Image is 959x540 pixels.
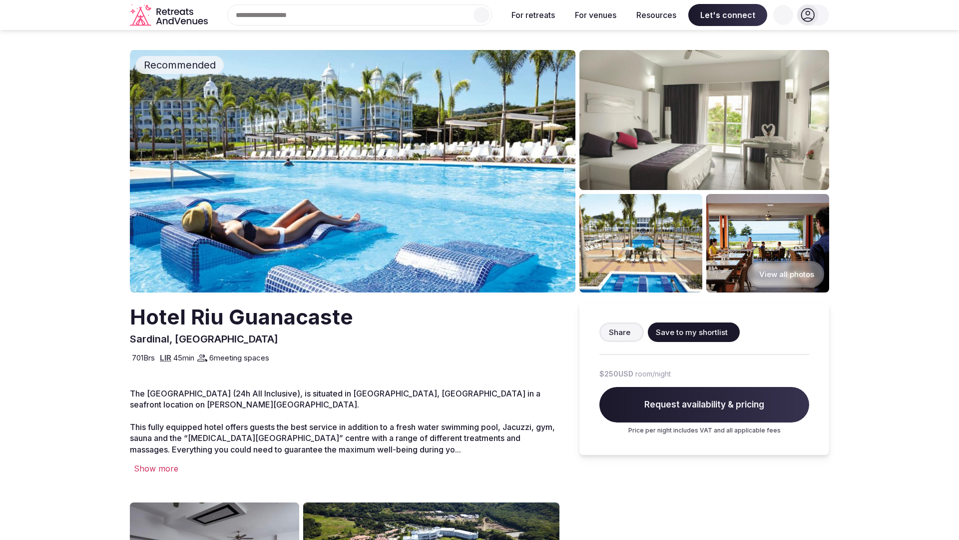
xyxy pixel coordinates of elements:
button: Save to my shortlist [648,322,740,342]
span: The [GEOGRAPHIC_DATA] (24h All Inclusive), is situated in [GEOGRAPHIC_DATA], [GEOGRAPHIC_DATA] in... [130,388,540,409]
a: Visit the homepage [130,4,210,26]
button: For retreats [503,4,563,26]
span: Request availability & pricing [599,387,809,423]
img: Venue gallery photo [579,50,829,190]
img: Venue gallery photo [706,194,829,292]
h2: Hotel Riu Guanacaste [130,302,353,332]
span: 6 meeting spaces [209,352,269,363]
span: $250 USD [599,369,633,379]
span: Share [609,327,630,337]
span: This fully equipped hotel offers guests the best service in addition to a fresh water swimming po... [130,422,555,454]
img: Venue gallery photo [579,194,702,292]
button: Share [599,322,644,342]
img: Venue cover photo [130,50,575,292]
span: 45 min [173,352,194,363]
button: Resources [628,4,684,26]
button: View all photos [747,261,824,287]
span: Recommended [140,58,220,72]
p: Price per night includes VAT and all applicable fees [599,426,809,435]
div: Show more [130,463,559,474]
span: room/night [635,369,671,379]
span: Save to my shortlist [656,327,728,337]
span: 701 Brs [132,352,155,363]
span: Let's connect [688,4,767,26]
button: For venues [567,4,624,26]
span: Sardinal, [GEOGRAPHIC_DATA] [130,333,278,345]
div: Recommended [136,56,224,74]
svg: Retreats and Venues company logo [130,4,210,26]
a: LIR [160,353,171,362]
